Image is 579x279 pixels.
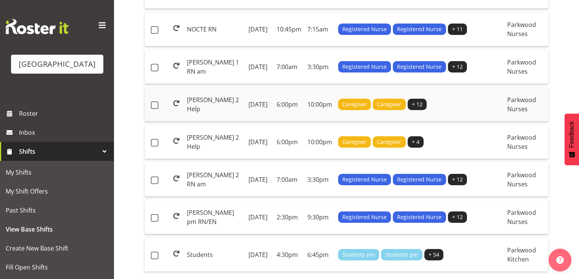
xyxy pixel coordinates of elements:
[2,163,112,182] a: My Shifts
[2,239,112,258] a: Create New Base Shift
[274,163,304,197] td: 7:00am
[377,100,401,109] span: Caregiver
[342,213,387,221] span: Registered Nurse
[507,246,536,263] span: Parkwood Kitchen
[429,251,439,259] span: + 54
[245,200,274,234] td: [DATE]
[507,96,536,113] span: Parkwood Nurses
[342,138,367,146] span: Caregiver
[6,205,108,216] span: Past Shifts
[304,50,335,84] td: 3:30pm
[2,182,112,201] a: My Shift Offers
[274,238,304,271] td: 4:30pm
[397,63,441,71] span: Registered Nurse
[245,13,274,46] td: [DATE]
[342,100,367,109] span: Caregiver
[184,200,245,234] td: [PERSON_NAME] pm RN/EN
[342,63,387,71] span: Registered Nurse
[245,238,274,271] td: [DATE]
[2,258,112,277] a: Fill Open Shifts
[245,88,274,121] td: [DATE]
[397,25,441,33] span: Registered Nurse
[565,113,579,165] button: Feedback - Show survey
[19,108,110,119] span: Roster
[452,25,463,33] span: + 11
[6,167,108,178] span: My Shifts
[377,138,401,146] span: Caregiver
[507,208,536,226] span: Parkwood Nurses
[304,125,335,159] td: 10:00pm
[304,238,335,271] td: 6:45pm
[274,50,304,84] td: 7:00am
[184,163,245,197] td: [PERSON_NAME] 2 RN am
[507,58,536,76] span: Parkwood Nurses
[568,121,575,148] span: Feedback
[507,20,536,38] span: Parkwood Nurses
[412,138,419,146] span: + 4
[507,133,536,151] span: Parkwood Nurses
[6,19,68,34] img: Rosterit website logo
[274,13,304,46] td: 10:45pm
[2,220,112,239] a: View Base Shifts
[19,58,96,70] div: [GEOGRAPHIC_DATA]
[304,163,335,197] td: 3:30pm
[274,200,304,234] td: 2:30pm
[274,125,304,159] td: 6:00pm
[184,125,245,159] td: [PERSON_NAME] 2 Help
[304,13,335,46] td: 7:15am
[385,251,418,259] span: Students pm
[245,125,274,159] td: [DATE]
[245,50,274,84] td: [DATE]
[245,163,274,197] td: [DATE]
[6,186,108,197] span: My Shift Offers
[556,256,564,264] img: help-xxl-2.png
[452,213,463,221] span: + 12
[19,146,99,157] span: Shifts
[184,238,245,271] td: Students
[2,201,112,220] a: Past Shifts
[342,251,375,259] span: Students pm
[507,171,536,188] span: Parkwood Nurses
[452,175,463,184] span: + 12
[6,262,108,273] span: Fill Open Shifts
[274,88,304,121] td: 6:00pm
[6,243,108,254] span: Create New Base Shift
[184,13,245,46] td: NOCTE RN
[397,213,441,221] span: Registered Nurse
[6,224,108,235] span: View Base Shifts
[342,25,387,33] span: Registered Nurse
[19,127,110,138] span: Inbox
[412,100,422,109] span: + 12
[304,200,335,234] td: 9:30pm
[304,88,335,121] td: 10:00pm
[184,88,245,121] td: [PERSON_NAME] 2 Help
[397,175,441,184] span: Registered Nurse
[184,50,245,84] td: [PERSON_NAME] 1 RN am
[342,175,387,184] span: Registered Nurse
[452,63,463,71] span: + 12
